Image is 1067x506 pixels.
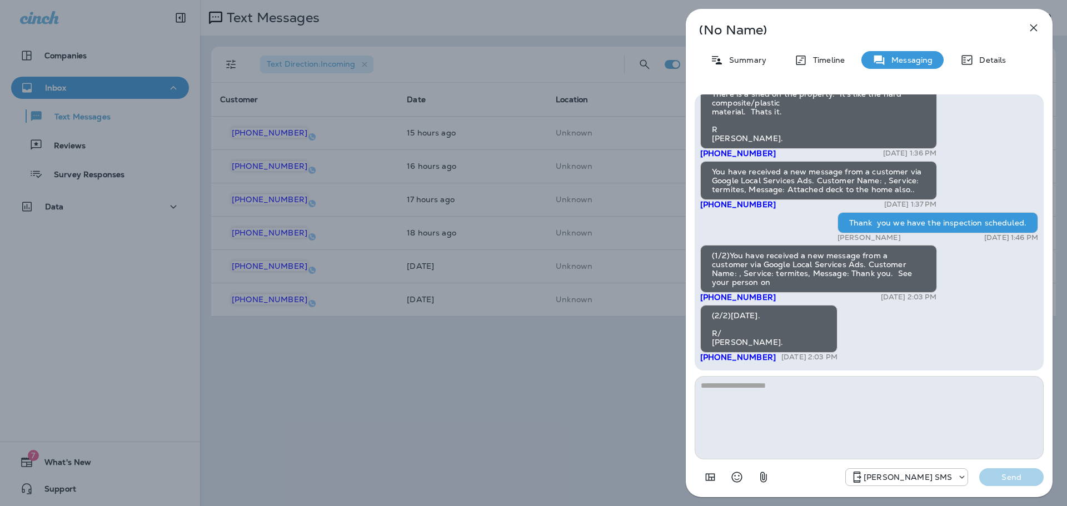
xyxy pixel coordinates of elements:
[724,56,766,64] p: Summary
[700,161,937,200] div: You have received a new message from a customer via Google Local Services Ads. Customer Name: , S...
[837,233,901,242] p: [PERSON_NAME]
[700,199,776,209] span: [PHONE_NUMBER]
[700,292,776,302] span: [PHONE_NUMBER]
[984,233,1038,242] p: [DATE] 1:46 PM
[700,305,837,353] div: (2/2)[DATE]. R/ [PERSON_NAME].
[883,149,937,158] p: [DATE] 1:36 PM
[886,56,933,64] p: Messaging
[700,148,776,158] span: [PHONE_NUMBER]
[884,200,937,209] p: [DATE] 1:37 PM
[726,466,748,488] button: Select an emoji
[881,293,937,302] p: [DATE] 2:03 PM
[700,352,776,362] span: [PHONE_NUMBER]
[700,66,937,149] div: (2/2)[EMAIL_ADDRESS][DOMAIN_NAME] There is a shed on the property. It's like the hard composite/p...
[699,26,1003,34] p: (No Name)
[837,212,1038,233] div: Thank you we have the inspection scheduled.
[781,353,837,362] p: [DATE] 2:03 PM
[700,245,937,293] div: (1/2)You have received a new message from a customer via Google Local Services Ads. Customer Name...
[864,473,952,482] p: [PERSON_NAME] SMS
[974,56,1006,64] p: Details
[699,466,721,488] button: Add in a premade template
[846,470,968,484] div: +1 (757) 760-3335
[807,56,845,64] p: Timeline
